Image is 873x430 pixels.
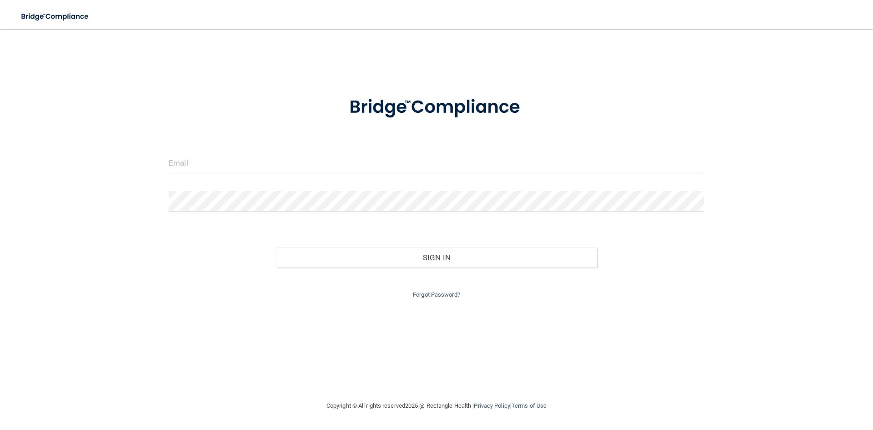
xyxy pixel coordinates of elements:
[169,153,704,173] input: Email
[276,248,597,268] button: Sign In
[512,402,547,409] a: Terms of Use
[474,402,510,409] a: Privacy Policy
[331,84,542,131] img: bridge_compliance_login_screen.278c3ca4.svg
[413,291,460,298] a: Forgot Password?
[271,391,602,420] div: Copyright © All rights reserved 2025 @ Rectangle Health | |
[14,7,97,26] img: bridge_compliance_login_screen.278c3ca4.svg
